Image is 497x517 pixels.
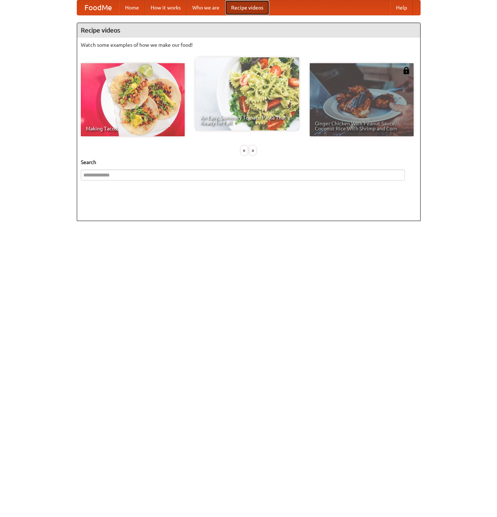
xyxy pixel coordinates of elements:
a: Home [119,0,145,15]
span: An Easy, Summery Tomato Pasta That's Ready for Fall [200,115,294,125]
a: An Easy, Summery Tomato Pasta That's Ready for Fall [195,57,299,130]
a: How it works [145,0,187,15]
p: Watch some examples of how we make our food! [81,41,417,49]
div: » [249,146,256,155]
a: Recipe videos [225,0,269,15]
div: « [241,146,248,155]
a: Making Tacos [81,63,185,136]
h5: Search [81,159,417,166]
img: 483408.png [403,67,410,74]
h4: Recipe videos [77,23,420,38]
a: Who we are [187,0,225,15]
span: Making Tacos [86,126,180,131]
a: FoodMe [77,0,119,15]
a: Help [390,0,413,15]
